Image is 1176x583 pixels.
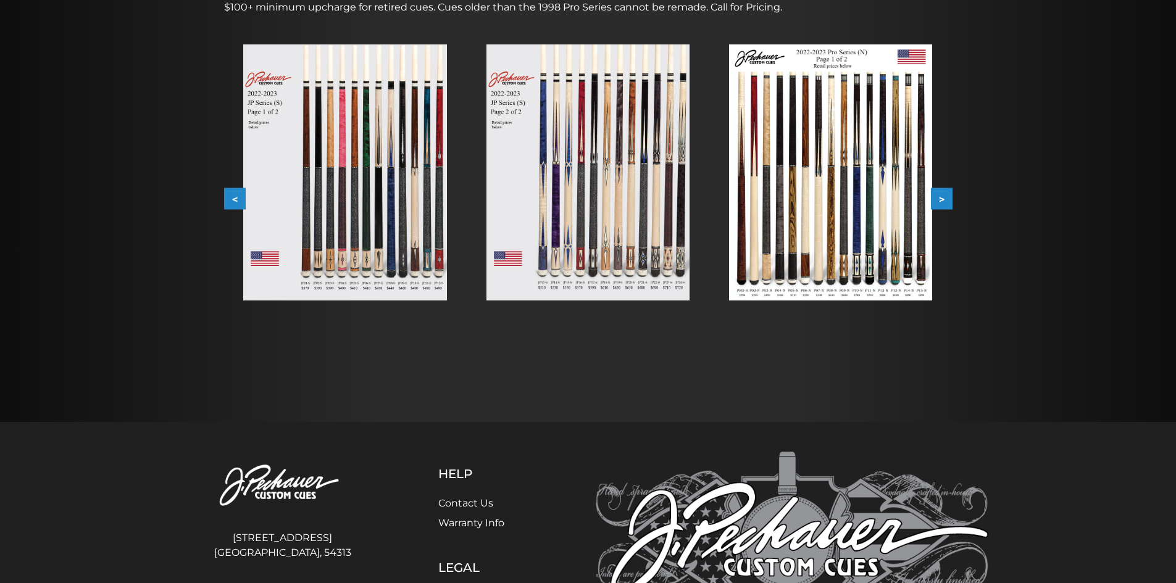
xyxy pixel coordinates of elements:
img: Pechauer Custom Cues [188,452,377,520]
button: > [931,188,953,210]
button: < [224,188,246,210]
h5: Legal [438,560,534,575]
a: Contact Us [438,497,493,509]
a: Warranty Info [438,517,504,529]
div: Carousel Navigation [224,188,953,210]
address: [STREET_ADDRESS] [GEOGRAPHIC_DATA], 54313 [188,526,377,565]
h5: Help [438,466,534,481]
